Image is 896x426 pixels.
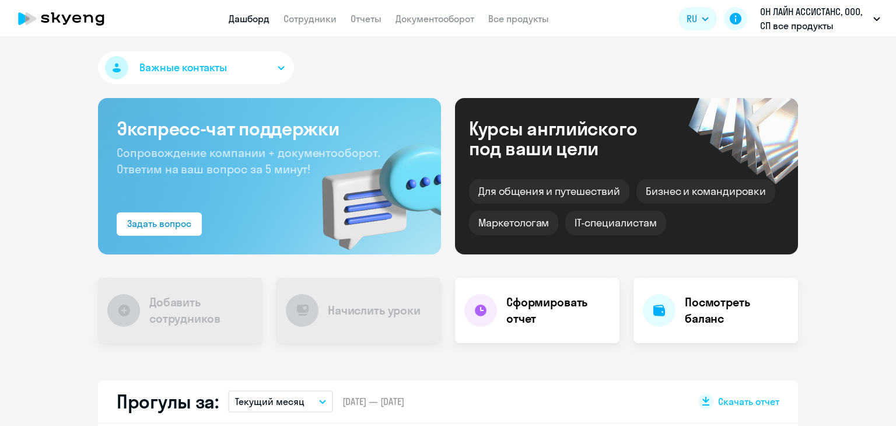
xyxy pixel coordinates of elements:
[565,211,666,235] div: IT-специалистам
[687,12,697,26] span: RU
[754,5,886,33] button: ОН ЛАЙН АССИСТАНС, ООО, СП все продукты
[127,217,191,231] div: Задать вопрос
[235,394,304,408] p: Текущий месяц
[283,13,337,25] a: Сотрудники
[469,211,558,235] div: Маркетологам
[229,13,269,25] a: Дашборд
[342,395,404,408] span: [DATE] — [DATE]
[98,51,294,84] button: Важные контакты
[469,118,668,158] div: Курсы английского под ваши цели
[506,294,610,327] h4: Сформировать отчет
[351,13,381,25] a: Отчеты
[139,60,227,75] span: Важные контакты
[117,117,422,140] h3: Экспресс-чат поддержки
[395,13,474,25] a: Документооборот
[305,123,441,254] img: bg-img
[228,390,333,413] button: Текущий месяц
[117,390,219,413] h2: Прогулы за:
[636,179,775,204] div: Бизнес и командировки
[718,395,779,408] span: Скачать отчет
[488,13,549,25] a: Все продукты
[117,145,380,176] span: Сопровождение компании + документооборот. Ответим на ваш вопрос за 5 минут!
[685,294,789,327] h4: Посмотреть баланс
[149,294,253,327] h4: Добавить сотрудников
[328,302,421,319] h4: Начислить уроки
[678,7,717,30] button: RU
[117,212,202,236] button: Задать вопрос
[469,179,629,204] div: Для общения и путешествий
[760,5,869,33] p: ОН ЛАЙН АССИСТАНС, ООО, СП все продукты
